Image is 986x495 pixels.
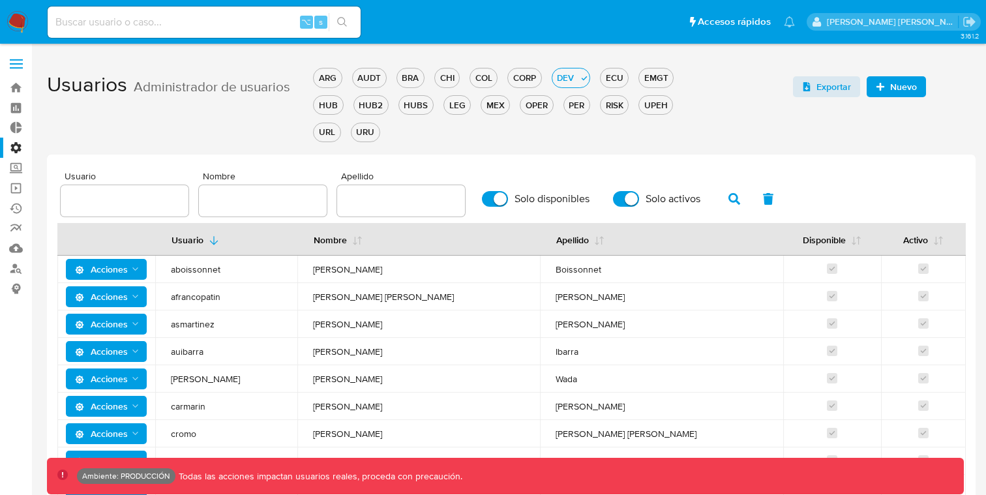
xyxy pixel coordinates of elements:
p: miguel.rodriguez@mercadolibre.com.co [827,16,959,28]
a: Salir [963,15,976,29]
button: search-icon [329,13,355,31]
input: Buscar usuario o caso... [48,14,361,31]
a: Notificaciones [784,16,795,27]
span: ⌥ [301,16,311,28]
span: s [319,16,323,28]
p: Ambiente: PRODUCCIÓN [82,473,170,479]
p: Todas las acciones impactan usuarios reales, proceda con precaución. [175,470,462,483]
span: Accesos rápidos [698,15,771,29]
